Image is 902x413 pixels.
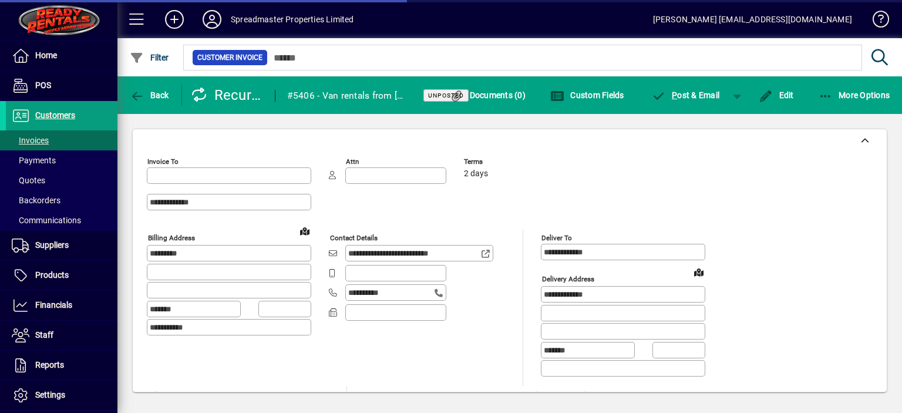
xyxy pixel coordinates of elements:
[35,110,75,120] span: Customers
[12,136,49,145] span: Invoices
[653,10,852,29] div: [PERSON_NAME] [EMAIL_ADDRESS][DOMAIN_NAME]
[449,90,526,100] span: Documents (0)
[35,51,57,60] span: Home
[6,381,117,410] a: Settings
[287,86,409,105] div: #5406 - Van rentals from [DATE] to [DATE] 2 x 8 Seaters FHP 807 (VA25E), KMJ 941 (VA25E)
[127,85,172,106] button: Back
[117,85,182,106] app-page-header-button: Back
[6,41,117,70] a: Home
[127,47,172,68] button: Filter
[197,52,262,63] span: Customer Invoice
[819,90,890,100] span: More Options
[759,90,794,100] span: Edit
[550,90,624,100] span: Custom Fields
[365,391,404,399] mat-label: Recurs every
[6,291,117,320] a: Financials
[346,157,359,166] mat-label: Attn
[231,10,354,29] div: Spreadmaster Properties Limited
[147,391,180,399] mat-label: Deliver via
[193,9,231,30] button: Profile
[6,210,117,230] a: Communications
[6,150,117,170] a: Payments
[6,231,117,260] a: Suppliers
[147,157,179,166] mat-label: Invoice To
[191,86,263,105] div: Recurring Customer Invoice
[35,390,65,399] span: Settings
[130,53,169,62] span: Filter
[35,300,72,310] span: Financials
[12,216,81,225] span: Communications
[6,170,117,190] a: Quotes
[156,9,193,30] button: Add
[464,169,488,179] span: 2 days
[6,190,117,210] a: Backorders
[672,90,677,100] span: P
[12,176,45,185] span: Quotes
[35,80,51,90] span: POS
[12,156,56,165] span: Payments
[6,130,117,150] a: Invoices
[6,71,117,100] a: POS
[646,85,726,106] button: Post & Email
[130,90,169,100] span: Back
[464,158,534,166] span: Terms
[35,270,69,280] span: Products
[6,351,117,380] a: Reports
[6,321,117,350] a: Staff
[428,92,464,99] span: Unposted
[35,360,64,370] span: Reports
[652,90,720,100] span: ost & Email
[689,263,708,281] a: View on map
[35,330,53,340] span: Staff
[12,196,60,205] span: Backorders
[541,234,572,242] mat-label: Deliver To
[295,221,314,240] a: View on map
[6,261,117,290] a: Products
[816,85,893,106] button: More Options
[446,85,529,106] button: Documents (0)
[524,391,608,399] mat-label: # of occurrences after this
[35,240,69,250] span: Suppliers
[756,85,797,106] button: Edit
[547,85,627,106] button: Custom Fields
[864,2,887,41] a: Knowledge Base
